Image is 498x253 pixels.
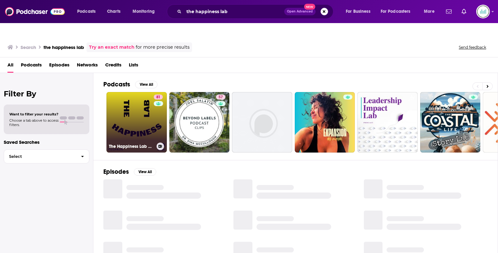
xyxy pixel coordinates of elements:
[287,10,313,13] span: Open Advanced
[135,81,157,88] button: View All
[420,7,442,17] button: open menu
[216,95,225,100] a: 57
[218,94,223,100] span: 57
[304,4,315,10] span: New
[103,168,156,176] a: EpisodesView All
[156,94,160,100] span: 81
[154,95,163,100] a: 81
[105,60,121,73] a: Credits
[7,60,13,73] a: All
[476,5,490,18] span: Logged in as podglomerate
[103,168,129,176] h2: Episodes
[9,118,59,127] span: Choose a tab above to access filters.
[9,112,59,116] span: Want to filter your results?
[4,139,89,145] p: Saved Searches
[106,92,167,153] a: 81The Happiness Lab with Dr. [PERSON_NAME]
[424,7,435,16] span: More
[133,7,155,16] span: Monitoring
[21,60,42,73] a: Podcasts
[444,6,454,17] a: Show notifications dropdown
[4,149,89,163] button: Select
[476,5,490,18] img: User Profile
[89,44,134,51] a: Try an exact match
[134,168,156,176] button: View All
[5,6,65,17] img: Podchaser - Follow, Share and Rate Podcasts
[381,7,411,16] span: For Podcasters
[77,60,98,73] a: Networks
[459,6,469,17] a: Show notifications dropdown
[476,5,490,18] button: Show profile menu
[173,4,339,19] div: Search podcasts, credits, & more...
[284,8,316,15] button: Open AdvancedNew
[128,7,163,17] button: open menu
[49,60,69,73] a: Episodes
[21,44,36,50] h3: Search
[129,60,138,73] a: Lists
[77,7,96,16] span: Podcasts
[341,7,378,17] button: open menu
[377,7,420,17] button: open menu
[73,7,104,17] button: open menu
[103,80,157,88] a: PodcastsView All
[184,7,284,17] input: Search podcasts, credits, & more...
[457,45,488,50] button: Send feedback
[44,44,84,50] h3: the happiness lab
[4,89,89,98] h2: Filter By
[109,144,154,149] h3: The Happiness Lab with Dr. [PERSON_NAME]
[346,7,370,16] span: For Business
[169,92,230,153] a: 57
[103,7,124,17] a: Charts
[103,80,130,88] h2: Podcasts
[4,154,76,158] span: Select
[107,7,120,16] span: Charts
[136,44,190,51] span: for more precise results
